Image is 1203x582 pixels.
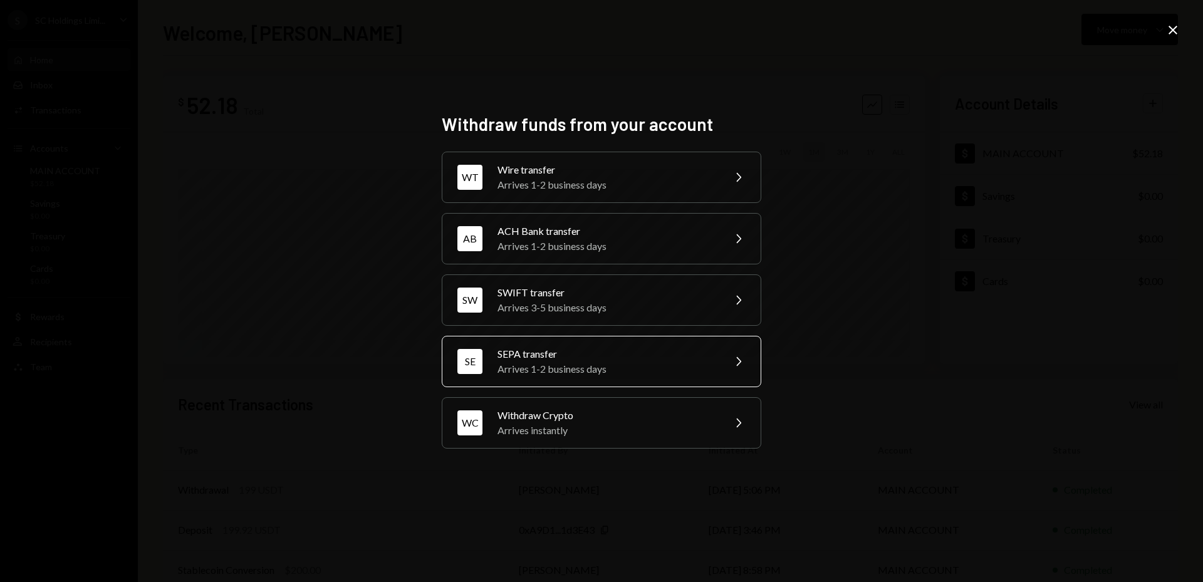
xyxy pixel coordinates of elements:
[442,397,761,449] button: WCWithdraw CryptoArrives instantly
[497,285,716,300] div: SWIFT transfer
[457,288,482,313] div: SW
[457,349,482,374] div: SE
[442,112,761,137] h2: Withdraw funds from your account
[442,336,761,387] button: SESEPA transferArrives 1-2 business days
[497,423,716,438] div: Arrives instantly
[497,162,716,177] div: Wire transfer
[457,410,482,435] div: WC
[497,346,716,361] div: SEPA transfer
[497,361,716,377] div: Arrives 1-2 business days
[497,300,716,315] div: Arrives 3-5 business days
[457,165,482,190] div: WT
[497,224,716,239] div: ACH Bank transfer
[497,177,716,192] div: Arrives 1-2 business days
[497,239,716,254] div: Arrives 1-2 business days
[457,226,482,251] div: AB
[442,274,761,326] button: SWSWIFT transferArrives 3-5 business days
[442,152,761,203] button: WTWire transferArrives 1-2 business days
[442,213,761,264] button: ABACH Bank transferArrives 1-2 business days
[497,408,716,423] div: Withdraw Crypto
